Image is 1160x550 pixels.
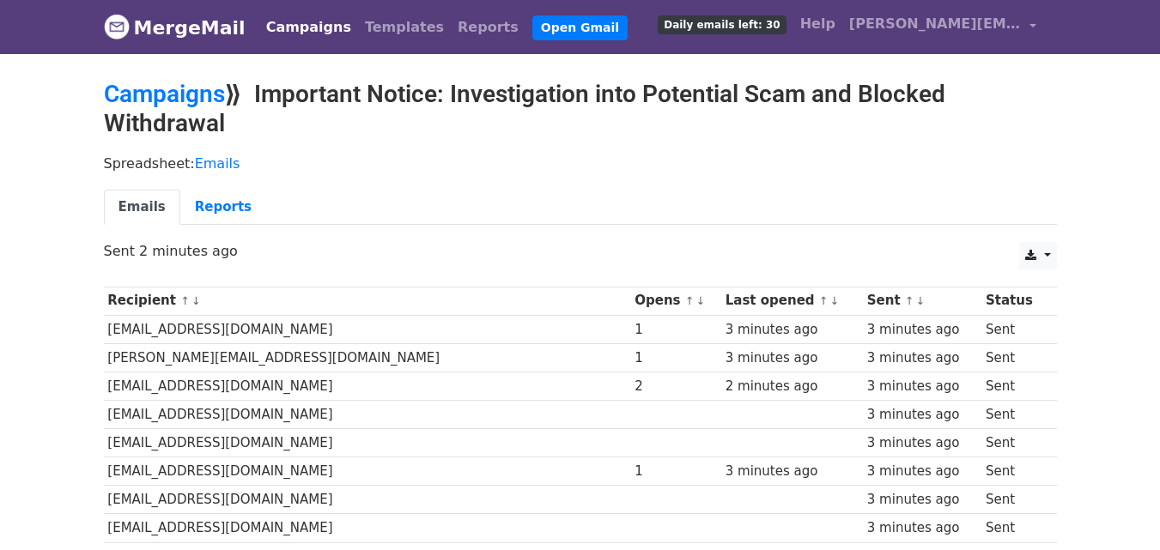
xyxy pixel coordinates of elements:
[726,462,859,481] div: 3 minutes ago
[451,10,525,45] a: Reports
[104,343,631,372] td: [PERSON_NAME][EMAIL_ADDRESS][DOMAIN_NAME]
[635,320,717,340] div: 1
[696,294,706,307] a: ↓
[981,457,1047,486] td: Sent
[104,514,631,542] td: [EMAIL_ADDRESS][DOMAIN_NAME]
[867,518,978,538] div: 3 minutes ago
[180,294,190,307] a: ↑
[867,433,978,453] div: 3 minutes ago
[104,9,246,45] a: MergeMail
[726,320,859,340] div: 3 minutes ago
[867,405,978,425] div: 3 minutes ago
[635,462,717,481] div: 1
[104,14,130,39] img: MergeMail logo
[259,10,358,45] a: Campaigns
[981,287,1047,315] th: Status
[849,14,1021,34] span: [PERSON_NAME][EMAIL_ADDRESS][PERSON_NAME][DOMAIN_NAME]
[104,80,225,108] a: Campaigns
[104,287,631,315] th: Recipient
[104,242,1057,260] p: Sent 2 minutes ago
[635,377,717,396] div: 2
[981,486,1047,514] td: Sent
[726,348,859,368] div: 3 minutes ago
[830,294,840,307] a: ↓
[981,343,1047,372] td: Sent
[863,287,981,315] th: Sent
[658,15,786,34] span: Daily emails left: 30
[104,486,631,514] td: [EMAIL_ADDRESS][DOMAIN_NAME]
[867,377,978,396] div: 3 minutes ago
[104,372,631,400] td: [EMAIL_ADDRESS][DOMAIN_NAME]
[104,429,631,457] td: [EMAIL_ADDRESS][DOMAIN_NAME]
[104,154,1057,172] p: Spreadsheet:
[726,377,859,396] div: 2 minutes ago
[981,372,1047,400] td: Sent
[104,457,631,486] td: [EMAIL_ADDRESS][DOMAIN_NAME]
[630,287,721,315] th: Opens
[635,348,717,368] div: 1
[358,10,451,45] a: Templates
[842,7,1043,47] a: [PERSON_NAME][EMAIL_ADDRESS][PERSON_NAME][DOMAIN_NAME]
[981,514,1047,542] td: Sent
[191,294,201,307] a: ↓
[104,401,631,429] td: [EMAIL_ADDRESS][DOMAIN_NAME]
[104,315,631,343] td: [EMAIL_ADDRESS][DOMAIN_NAME]
[981,401,1047,429] td: Sent
[195,155,240,172] a: Emails
[685,294,695,307] a: ↑
[104,190,180,225] a: Emails
[867,462,978,481] div: 3 minutes ago
[981,429,1047,457] td: Sent
[867,320,978,340] div: 3 minutes ago
[793,7,842,41] a: Help
[651,7,793,41] a: Daily emails left: 30
[819,294,829,307] a: ↑
[104,80,1057,137] h2: ⟫ Important Notice: Investigation into Potential Scam and Blocked Withdrawal
[867,348,978,368] div: 3 minutes ago
[721,287,863,315] th: Last opened
[916,294,926,307] a: ↓
[180,190,266,225] a: Reports
[867,490,978,510] div: 3 minutes ago
[981,315,1047,343] td: Sent
[905,294,914,307] a: ↑
[532,15,628,40] a: Open Gmail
